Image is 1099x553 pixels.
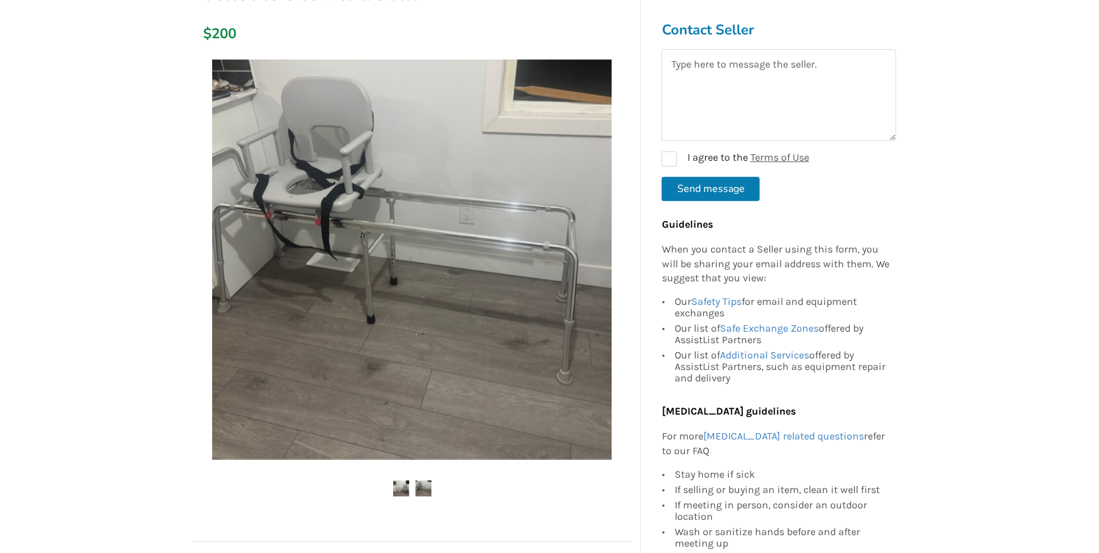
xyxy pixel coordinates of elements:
b: Guidelines [661,218,712,230]
a: Safety Tips [691,296,741,308]
a: Safe Exchange Zones [719,323,818,335]
div: If meeting in person, consider an outdoor location [674,498,889,524]
button: Send message [661,177,759,201]
a: Additional Services [719,350,808,362]
div: Our for email and equipment exchanges [674,297,889,321]
p: When you contact a Seller using this form, you will be sharing your email address with them. We s... [661,242,889,286]
label: I agree to the [661,151,808,166]
div: Our list of offered by AssistList Partners [674,321,889,348]
img: toilet to shower bench -tub transfer bench-bathroom safety-maple ridge-assistlist-listing [212,59,612,459]
p: For more refer to our FAQ [661,429,889,459]
a: Terms of Use [750,151,808,163]
img: toilet to shower bench -tub transfer bench-bathroom safety-maple ridge-assistlist-listing [415,480,431,496]
div: If selling or buying an item, clean it well first [674,482,889,498]
div: $200 [203,25,210,43]
div: Our list of offered by AssistList Partners, such as equipment repair and delivery [674,348,889,385]
b: [MEDICAL_DATA] guidelines [661,406,795,418]
div: Wash or sanitize hands before and after meeting up [674,524,889,551]
img: toilet to shower bench -tub transfer bench-bathroom safety-maple ridge-assistlist-listing [393,480,409,496]
h3: Contact Seller [661,21,896,39]
a: [MEDICAL_DATA] related questions [703,430,863,442]
div: Stay home if sick [674,469,889,482]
